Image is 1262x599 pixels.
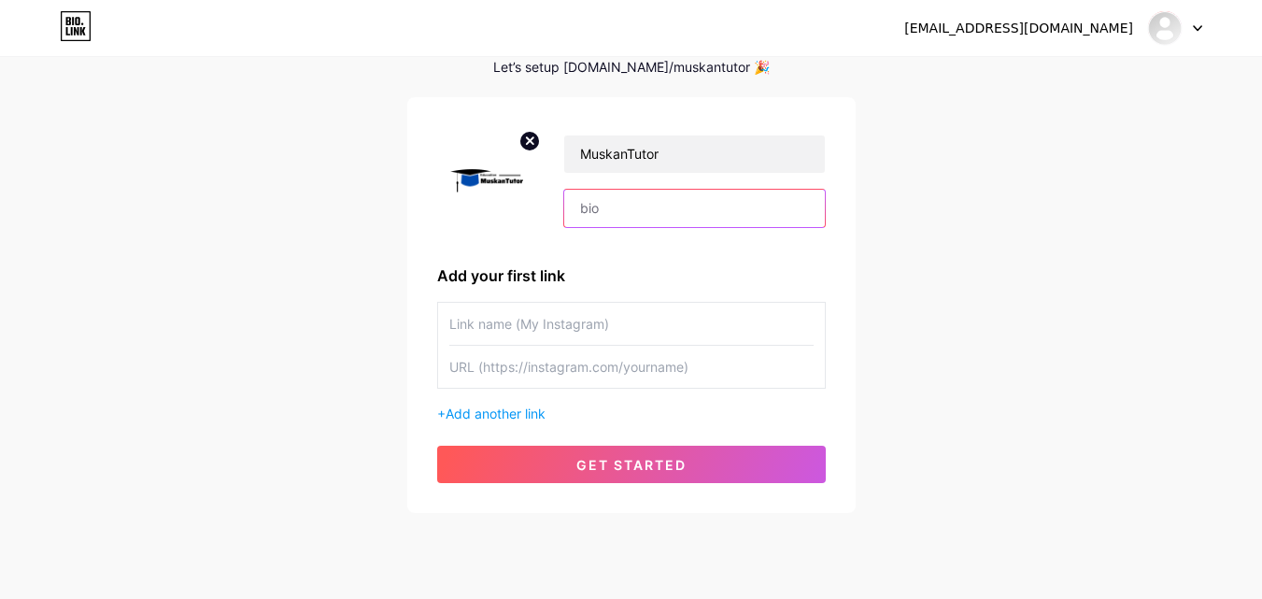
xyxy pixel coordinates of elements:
div: Add your first link [437,264,826,287]
input: URL (https://instagram.com/yourname) [449,346,814,388]
img: profile pic [437,127,542,235]
div: Let’s setup [DOMAIN_NAME]/muskantutor 🎉 [407,60,856,75]
input: Your name [564,135,824,173]
input: Link name (My Instagram) [449,303,814,345]
div: + [437,404,826,423]
button: get started [437,446,826,483]
div: [EMAIL_ADDRESS][DOMAIN_NAME] [904,19,1133,38]
input: bio [564,190,824,227]
span: Add another link [446,406,546,421]
img: muskantutor [1147,10,1183,46]
span: get started [576,457,687,473]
